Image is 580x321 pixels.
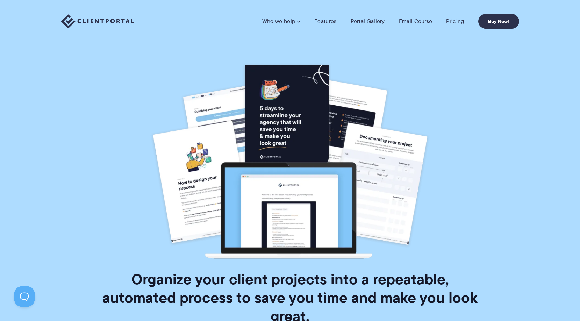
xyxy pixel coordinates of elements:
[399,18,432,25] a: Email Course
[351,18,385,25] a: Portal Gallery
[262,18,300,25] a: Who we help
[14,286,35,307] iframe: Toggle Customer Support
[314,18,336,25] a: Features
[446,18,464,25] a: Pricing
[478,14,519,29] a: Buy Now!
